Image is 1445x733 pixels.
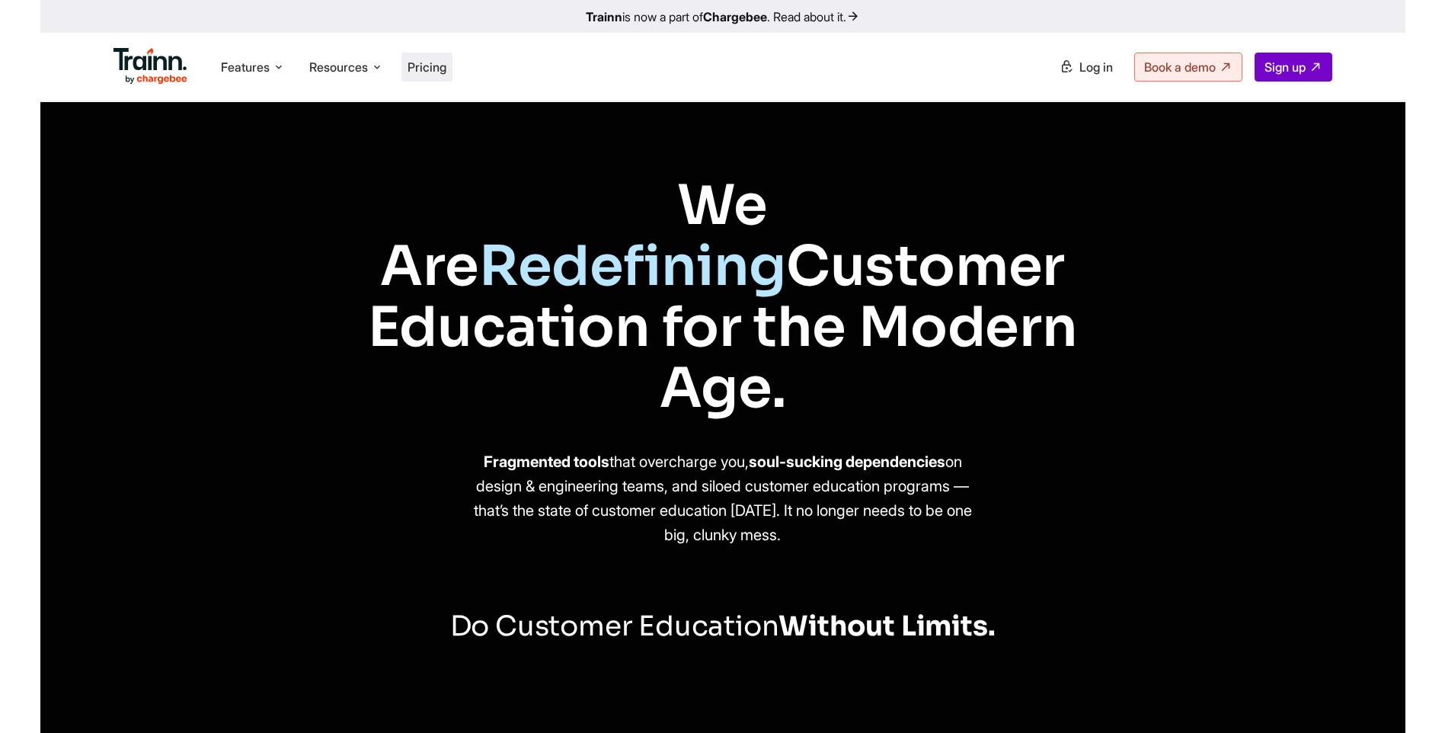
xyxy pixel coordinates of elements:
[778,609,995,643] span: Without Limits.
[749,453,945,471] b: soul-sucking dependencies
[221,59,270,75] span: Features
[113,48,188,85] img: Trainn Logo
[1264,59,1306,75] span: Sign up
[703,9,767,24] b: Chargebee
[1144,59,1216,75] span: Book a demo
[484,453,609,471] b: Fragmented tools
[1134,53,1242,82] a: Book a demo
[1079,59,1113,75] span: Log in
[586,9,622,24] b: Trainn
[40,600,1405,652] h2: Do Customer Education
[464,450,982,547] p: that overcharge you, on design & engineering teams, and siloed customer education programs — that...
[1255,53,1332,82] a: Sign up
[1050,53,1122,81] a: Log in
[333,175,1113,419] h1: We Are Customer Education for the Modern Age.
[309,59,368,75] span: Resources
[1369,660,1445,733] iframe: Chat Widget
[408,59,446,75] a: Pricing
[479,232,786,301] span: Redefining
